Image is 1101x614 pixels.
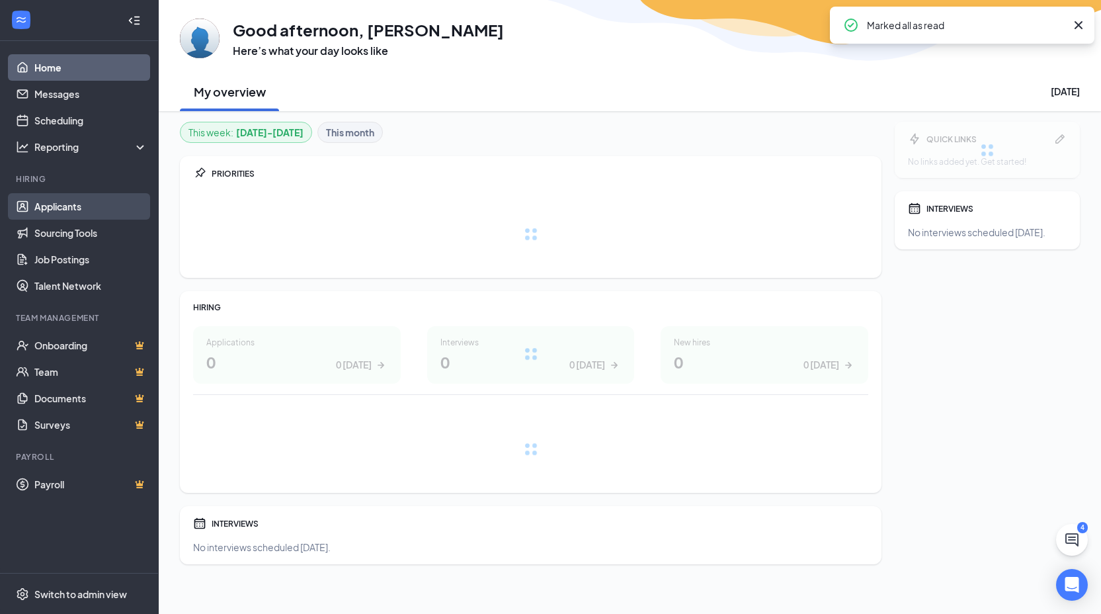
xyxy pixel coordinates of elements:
[188,125,304,140] div: This week :
[34,107,147,134] a: Scheduling
[34,385,147,412] a: DocumentsCrown
[34,412,147,438] a: SurveysCrown
[16,312,145,324] div: Team Management
[212,168,868,179] div: PRIORITIES
[15,13,28,26] svg: WorkstreamLogo
[193,541,868,554] div: No interviews scheduled [DATE].
[1056,524,1088,556] button: ChatActive
[1071,17,1086,33] svg: Cross
[908,202,921,215] svg: Calendar
[34,246,147,273] a: Job Postings
[212,518,868,529] div: INTERVIEWS
[128,14,141,27] svg: Collapse
[34,193,147,220] a: Applicants
[34,273,147,299] a: Talent Network
[34,140,148,153] div: Reporting
[1051,85,1080,98] div: [DATE]
[180,19,220,58] img: Suzanne Torres
[34,54,147,81] a: Home
[16,140,29,153] svg: Analysis
[34,332,147,359] a: OnboardingCrown
[16,451,145,462] div: Payroll
[867,17,1065,33] div: Marked all as read
[34,588,127,601] div: Switch to admin view
[1056,569,1088,601] div: Open Intercom Messenger
[34,81,147,107] a: Messages
[236,125,304,140] b: [DATE] - [DATE]
[233,19,504,41] h1: Good afternoon, [PERSON_NAME]
[843,17,859,33] svg: CheckmarkCircle
[233,44,504,58] h3: Here’s what your day looks like
[1077,522,1088,533] div: 4
[34,220,147,246] a: Sourcing Tools
[926,203,1067,214] div: INTERVIEWS
[193,167,206,180] svg: Pin
[194,83,266,100] h2: My overview
[16,173,145,185] div: Hiring
[34,471,147,498] a: PayrollCrown
[193,517,206,530] svg: Calendar
[908,226,1067,239] div: No interviews scheduled [DATE].
[326,125,374,140] b: This month
[1064,532,1080,548] svg: ChatActive
[16,588,29,601] svg: Settings
[34,359,147,385] a: TeamCrown
[193,302,868,313] div: HIRING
